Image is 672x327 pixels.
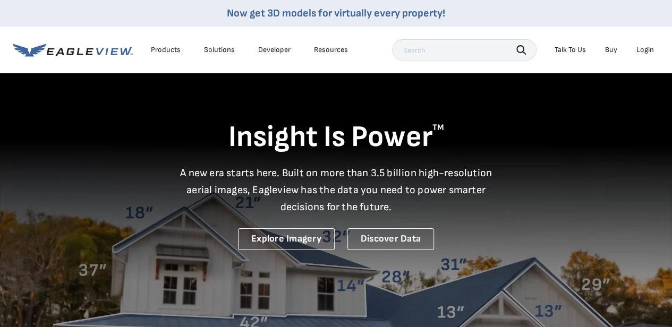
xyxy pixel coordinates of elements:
[204,45,235,55] div: Solutions
[555,45,586,55] div: Talk To Us
[347,228,434,250] a: Discover Data
[13,119,659,156] h1: Insight Is Power
[258,45,291,55] a: Developer
[432,123,444,133] sup: TM
[227,7,445,20] a: Now get 3D models for virtually every property!
[392,39,537,61] input: Search
[151,45,181,55] div: Products
[238,228,335,250] a: Explore Imagery
[314,45,348,55] div: Resources
[174,165,499,216] p: A new era starts here. Built on more than 3.5 billion high-resolution aerial images, Eagleview ha...
[605,45,617,55] a: Buy
[636,45,654,55] div: Login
